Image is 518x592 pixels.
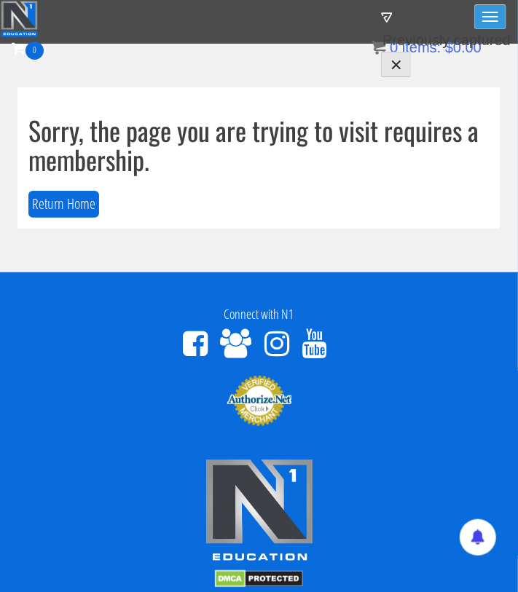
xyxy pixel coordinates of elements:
[28,116,490,173] h1: Sorry, the page you are trying to visit requires a membership.
[28,191,99,218] button: Return Home
[11,307,507,322] h4: Connect with N1
[445,39,482,55] bdi: 0.00
[445,39,453,55] span: $
[215,570,303,588] img: DMCA.com Protection Status
[1,1,38,37] img: n1-education
[25,42,44,60] span: 0
[205,459,314,567] img: n1-edu-logo
[402,39,441,55] span: items:
[227,374,292,427] img: Authorize.Net Merchant - Click to Verify
[372,39,482,55] a: 0 items: $0.00
[390,39,398,55] span: 0
[372,40,386,55] img: icon11.png
[12,38,44,58] a: 0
